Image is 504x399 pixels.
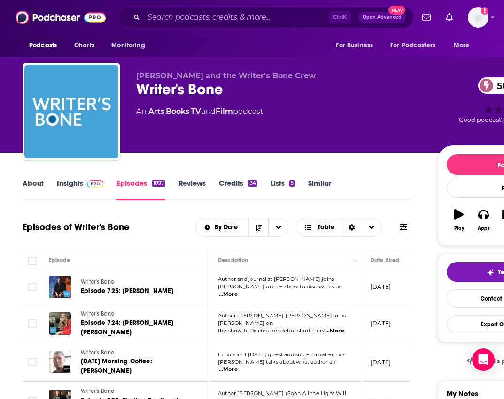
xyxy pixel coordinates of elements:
[23,37,69,54] button: open menu
[24,65,118,158] img: Writer's Bone
[308,179,331,200] a: Similar
[271,179,295,200] a: Lists5
[195,218,289,237] h2: Choose List sort
[349,255,361,266] button: Column Actions
[68,37,100,54] a: Charts
[191,107,201,116] a: TV
[472,348,495,371] div: Open Intercom Messenger
[28,283,37,291] span: Toggle select row
[196,224,249,231] button: open menu
[87,180,103,188] img: Podchaser Pro
[471,203,496,237] button: Apps
[342,218,362,236] div: Sort Direction
[218,359,335,365] span: [PERSON_NAME] talks about what author an
[81,349,194,357] a: Writer's Bone
[116,179,165,200] a: Episodes1097
[218,255,248,266] div: Description
[454,39,470,52] span: More
[218,327,325,334] span: the show to discuss her debut short story
[219,366,238,373] span: ...More
[81,310,114,317] span: Writer's Bone
[81,387,194,396] a: Writer's Bone
[219,179,257,200] a: Credits34
[371,358,391,366] p: [DATE]
[23,179,44,200] a: About
[442,9,457,25] a: Show notifications dropdown
[215,224,241,231] span: By Date
[358,12,406,23] button: Open AdvancedNew
[166,107,189,116] a: Books
[371,283,391,291] p: [DATE]
[136,71,316,80] span: [PERSON_NAME] and the Writer's Bone Crew
[57,179,103,200] a: InsightsPodchaser Pro
[329,37,385,54] button: open menu
[29,39,57,52] span: Podcasts
[478,226,490,231] div: Apps
[81,349,114,356] span: Writer's Bone
[468,7,488,28] button: Show profile menu
[81,319,173,336] span: Episode 724: [PERSON_NAME] [PERSON_NAME]
[248,218,268,236] button: Sort Direction
[219,291,238,298] span: ...More
[363,15,402,20] span: Open Advanced
[419,9,434,25] a: Show notifications dropdown
[81,287,173,295] span: Episode 725: [PERSON_NAME]
[329,11,351,23] span: Ctrl K
[81,388,114,394] span: Writer's Bone
[105,37,157,54] button: open menu
[218,351,347,358] span: In honor of [DATE] guest and subject matter, host
[371,319,391,327] p: [DATE]
[164,107,166,116] span: ,
[371,255,399,266] div: Date Aired
[296,218,382,237] button: Choose View
[216,107,233,116] a: Film
[201,107,216,116] span: and
[178,179,206,200] a: Reviews
[336,39,373,52] span: For Business
[447,203,471,237] button: Play
[384,37,449,54] button: open menu
[136,106,263,117] div: An podcast
[481,7,488,15] svg: Add a profile image
[81,278,178,286] a: Writer's Bone
[74,39,94,52] span: Charts
[148,107,164,116] a: Arts
[49,255,70,266] div: Episode
[81,357,194,376] a: [DATE] Morning Coffee: [PERSON_NAME]
[390,39,435,52] span: For Podcasters
[447,37,481,54] button: open menu
[468,7,488,28] span: Logged in as eringalloway
[248,180,257,187] div: 34
[144,10,329,25] input: Search podcasts, credits, & more...
[152,180,165,187] div: 1097
[81,279,114,285] span: Writer's Bone
[81,286,178,296] a: Episode 725: [PERSON_NAME]
[81,310,194,318] a: Writer's Bone
[118,7,414,28] div: Search podcasts, credits, & more...
[81,318,194,337] a: Episode 724: [PERSON_NAME] [PERSON_NAME]
[28,358,37,366] span: Toggle select row
[289,180,295,187] div: 5
[218,283,342,290] span: [PERSON_NAME] on the show to discuss his bo
[16,8,106,26] img: Podchaser - Follow, Share and Rate Podcasts
[487,269,494,276] img: tell me why sparkle
[268,218,288,236] button: open menu
[218,312,346,326] span: Author [PERSON_NAME] [PERSON_NAME] joins [PERSON_NAME] on
[388,6,405,15] span: New
[28,319,37,328] span: Toggle select row
[326,327,344,335] span: ...More
[81,357,152,375] span: [DATE] Morning Coffee: [PERSON_NAME]
[189,107,191,116] span: ,
[318,224,334,231] span: Table
[23,221,130,233] h1: Episodes of Writer's Bone
[454,226,464,231] div: Play
[468,7,488,28] img: User Profile
[111,39,145,52] span: Monitoring
[218,276,334,282] span: Author and journalist [PERSON_NAME] joins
